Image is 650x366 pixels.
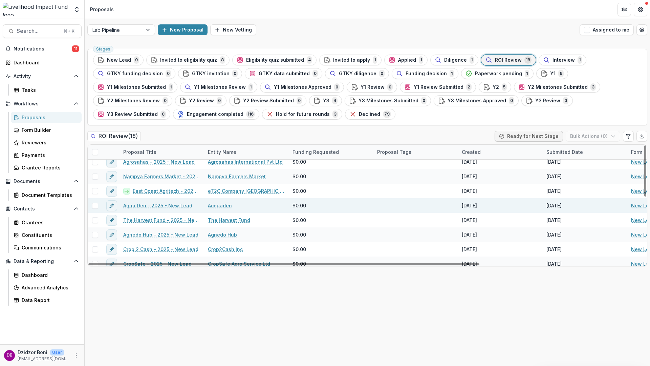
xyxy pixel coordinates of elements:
div: Created [458,148,485,156]
span: New Lead [107,57,131,63]
button: Y3 Milestones Submitted0 [345,95,431,106]
div: Proposal Title [119,145,204,159]
span: 2 [466,83,472,91]
button: Y2 Milestones Submitted3 [514,82,600,93]
button: GTKY data submitted0 [245,68,322,79]
button: Open Workflows [3,98,82,109]
a: Constituents [11,229,82,241]
span: 1 [450,70,454,77]
span: 4 [332,97,338,104]
div: [DATE] [462,246,477,253]
div: Document Templates [22,191,76,199]
div: [DATE] [462,173,477,180]
button: Open Data & Reporting [3,256,82,267]
span: 1 [169,83,173,91]
div: Submitted Date [542,145,627,159]
div: Entity Name [204,145,288,159]
p: [EMAIL_ADDRESS][DOMAIN_NAME] [18,356,69,362]
div: Constituents [22,231,76,239]
div: Created [458,145,542,159]
button: Notifications11 [3,43,82,54]
span: 11 [72,45,79,52]
div: Form [627,148,646,156]
span: 79 [383,110,391,118]
span: 1 [419,56,423,64]
span: 0 [334,83,340,91]
button: Diligence1 [430,55,478,65]
img: Livelihood Impact Fund logo [3,3,69,16]
div: Grantee Reports [22,164,76,171]
span: Y3 Review [535,98,560,104]
button: Ready for Next Stage [495,131,563,142]
span: Interview [552,57,575,63]
span: Y1 Review Submitted [414,84,463,90]
a: Nampya Farmers Market [208,173,266,180]
button: edit [106,200,117,211]
div: [DATE] [546,246,562,253]
button: Bulk Actions (0) [566,131,620,142]
span: 0 [232,70,238,77]
a: Proposals [11,112,82,123]
a: Data Report [11,294,82,306]
div: Data Report [22,297,76,304]
div: [DATE] [546,202,562,209]
h2: ROI Review ( 18 ) [87,131,141,141]
span: Hold for future rounds [276,111,330,117]
span: GTKY funding decision [107,71,163,77]
div: [DATE] [546,173,562,180]
span: $0.00 [292,231,306,238]
span: Y1 Milestones Submitted [107,84,166,90]
button: Y1 Milestones Submitted1 [93,82,177,93]
span: Y1 Milestones Review [194,84,246,90]
a: Nampya Farmers Market - 2025 - New Lead [123,173,200,180]
button: Y1 Milestones Approved0 [260,82,344,93]
span: 0 [134,56,139,64]
span: Workflows [14,101,71,107]
button: Y2 Review Submitted0 [229,95,306,106]
span: Eligibility quiz submitted [246,57,304,63]
div: Form Builder [22,126,76,134]
span: 18 [524,56,532,64]
span: Data & Reporting [14,259,71,264]
a: Agriedo Hub [208,231,237,238]
span: 8 [220,56,225,64]
div: [DATE] [546,217,562,224]
span: Funding decision [406,71,447,77]
button: GTKY diligence0 [325,68,389,79]
span: 1 [525,70,529,77]
a: Form Builder [11,124,82,136]
button: Paperwork pending1 [461,68,534,79]
button: edit [106,244,117,255]
button: ROI Review18 [481,55,536,65]
div: Payments [22,151,76,159]
span: 0 [297,97,302,104]
div: Communications [22,244,76,251]
button: edit [106,229,117,240]
button: Invited to eligibility quiz8 [146,55,230,65]
button: Y1 Review0 [347,82,397,93]
span: 116 [246,110,255,118]
button: edit [106,157,117,167]
span: Diligence [444,57,467,63]
span: 0 [217,97,222,104]
span: Documents [14,179,71,184]
span: 1 [470,56,474,64]
button: Y34 [309,95,342,106]
a: The Harvest Fund [208,217,250,224]
div: Proposal Tags [373,145,458,159]
p: Dzidzor Boni [18,349,47,356]
div: Dashboard [22,271,76,279]
a: eT2C Company [GEOGRAPHIC_DATA] [eTrash2Cash] [208,187,284,195]
span: $0.00 [292,173,306,180]
button: Open Activity [3,71,82,82]
span: Stages [96,47,110,52]
a: Aqua Den - 2025 - New Lead [123,202,192,209]
div: Proposals [22,114,76,121]
span: $0.00 [292,158,306,165]
span: 0 [563,97,568,104]
div: [DATE] [462,202,477,209]
button: Declined79 [345,109,395,120]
